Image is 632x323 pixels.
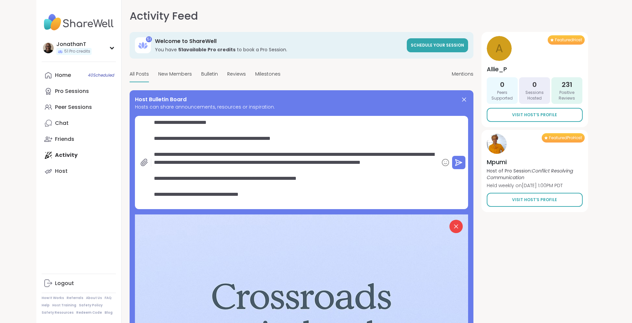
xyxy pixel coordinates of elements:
[42,163,116,179] a: Host
[411,42,464,48] span: Schedule your session
[227,71,246,78] span: Reviews
[487,108,583,122] a: Visit Host’s Profile
[55,280,74,287] div: Logout
[487,158,583,166] h4: Mpumi
[52,303,76,308] a: Host Training
[105,296,112,300] a: FAQ
[76,310,102,315] a: Redeem Code
[487,65,507,73] h4: Allie_P
[500,80,504,89] span: 0
[42,296,64,300] a: How It Works
[42,99,116,115] a: Peer Sessions
[555,37,582,43] span: Featured Host
[42,275,116,291] a: Logout
[562,80,572,89] span: 231
[407,38,468,52] a: Schedule your session
[42,83,116,99] a: Pro Sessions
[55,120,69,127] div: Chat
[64,49,90,54] span: 51 Pro credits
[487,193,583,207] a: Visit Host’s Profile
[495,40,503,57] span: A
[155,46,403,53] h3: You have to book a Pro Session.
[43,43,54,53] img: JonathanT
[105,310,113,315] a: Blog
[130,71,149,78] span: All Posts
[554,90,580,101] span: Positive Reviews
[42,11,116,34] img: ShareWell Nav Logo
[146,36,152,42] div: 51
[487,167,573,181] i: Conflict Resolving Communication
[42,67,116,83] a: Home40Scheduled
[55,88,89,95] div: Pro Sessions
[487,134,507,154] img: Mpumi
[55,104,92,111] div: Peer Sessions
[42,115,116,131] a: Chat
[512,112,557,118] span: Visit Host’s Profile
[56,41,92,48] div: JonathanT
[512,197,557,203] span: Visit Host’s Profile
[201,71,218,78] span: Bulletin
[487,167,583,181] p: Host of Pro Session:
[135,104,468,111] span: Hosts can share announcements, resources or inspiration.
[549,135,582,141] span: Featured Pro Host
[178,46,236,53] b: 51 available Pro credit s
[88,73,114,78] span: 40 Scheduled
[489,90,515,101] span: Peers Supported
[42,303,50,308] a: Help
[487,182,583,189] p: Held weekly on [DATE] 1:00PM PDT
[452,71,473,78] span: Mentions
[55,72,71,79] div: Home
[42,310,74,315] a: Safety Resources
[255,71,281,78] span: Milestones
[158,71,192,78] span: New Members
[532,80,537,89] span: 0
[79,303,103,308] a: Safety Policy
[522,90,547,101] span: Sessions Hosted
[55,136,74,143] div: Friends
[55,167,68,175] div: Host
[42,131,116,147] a: Friends
[86,296,102,300] a: About Us
[135,96,187,104] span: Host Bulletin Board
[155,38,403,45] h3: Welcome to ShareWell
[67,296,83,300] a: Referrals
[130,8,198,24] h1: Activity Feed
